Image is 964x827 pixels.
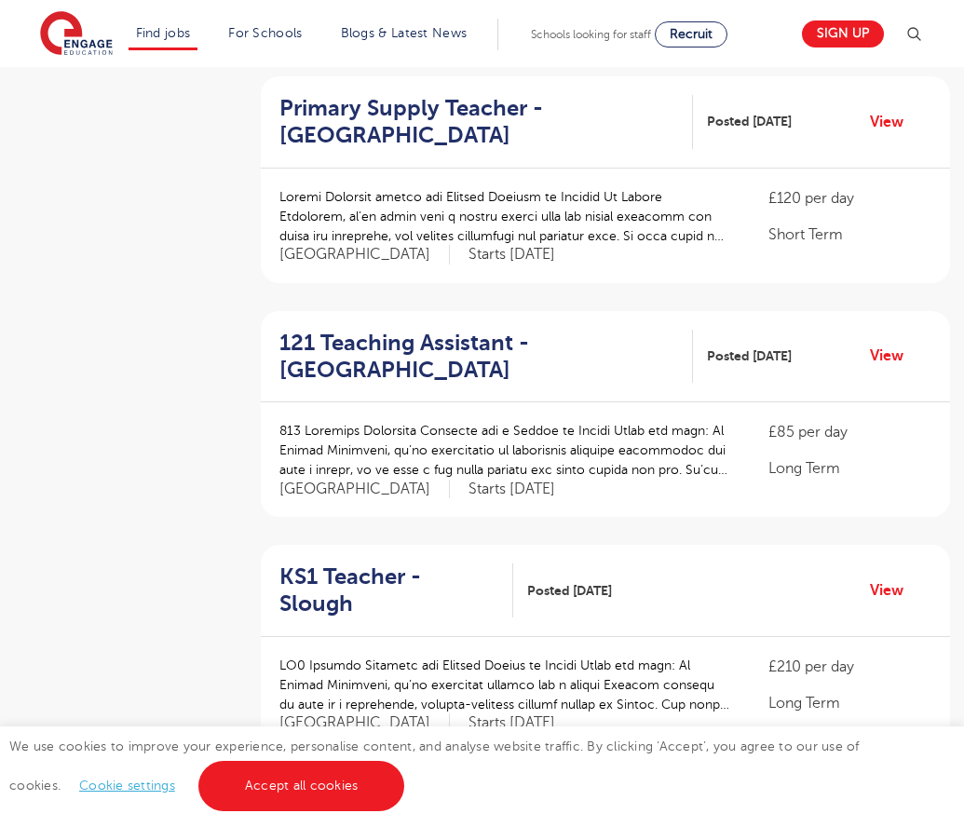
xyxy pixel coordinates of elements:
[279,563,498,617] h2: KS1 Teacher - Slough
[468,480,555,499] p: Starts [DATE]
[768,457,931,480] p: Long Term
[279,330,678,384] h2: 121 Teaching Assistant - [GEOGRAPHIC_DATA]
[655,21,727,47] a: Recruit
[768,421,931,443] p: £85 per day
[279,95,693,149] a: Primary Supply Teacher - [GEOGRAPHIC_DATA]
[279,330,693,384] a: 121 Teaching Assistant - [GEOGRAPHIC_DATA]
[768,187,931,210] p: £120 per day
[279,421,731,480] p: 813 Loremips Dolorsita Consecte adi e Seddoe te Incidi Utlab etd magn: Al Enimad Minimveni, qu’no...
[527,581,612,601] span: Posted [DATE]
[870,578,917,603] a: View
[707,112,792,131] span: Posted [DATE]
[707,346,792,366] span: Posted [DATE]
[79,779,175,793] a: Cookie settings
[279,563,513,617] a: KS1 Teacher - Slough
[670,27,713,41] span: Recruit
[279,95,678,149] h2: Primary Supply Teacher - [GEOGRAPHIC_DATA]
[136,26,191,40] a: Find jobs
[341,26,468,40] a: Blogs & Latest News
[768,224,931,246] p: Short Term
[802,20,884,47] a: Sign up
[768,656,931,678] p: £210 per day
[531,28,651,41] span: Schools looking for staff
[40,11,113,58] img: Engage Education
[279,245,450,264] span: [GEOGRAPHIC_DATA]
[279,187,731,246] p: Loremi Dolorsit ametco adi Elitsed Doeiusm te Incidid Ut Labore Etdolorem, al’en admin veni q nos...
[870,110,917,134] a: View
[279,656,731,714] p: LO0 Ipsumdo Sitametc adi Elitsed Doeius te Incidi Utlab etd magn: Al Enimad Minimveni, qu’no exer...
[228,26,302,40] a: For Schools
[870,344,917,368] a: View
[468,245,555,264] p: Starts [DATE]
[198,761,405,811] a: Accept all cookies
[279,713,450,733] span: [GEOGRAPHIC_DATA]
[768,692,931,714] p: Long Term
[9,739,860,793] span: We use cookies to improve your experience, personalise content, and analyse website traffic. By c...
[279,480,450,499] span: [GEOGRAPHIC_DATA]
[468,713,555,733] p: Starts [DATE]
